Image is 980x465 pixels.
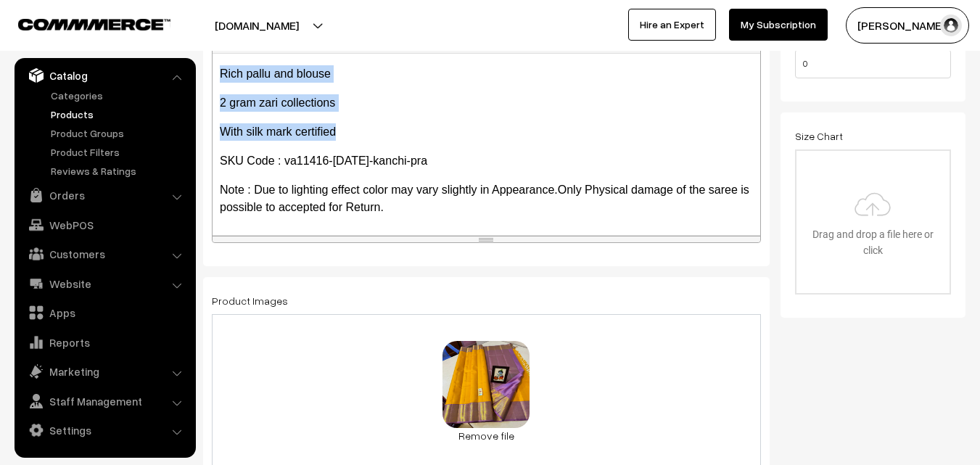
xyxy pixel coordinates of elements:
[729,9,828,41] a: My Subscription
[18,271,191,297] a: Website
[846,7,969,44] button: [PERSON_NAME]
[18,15,145,32] a: COMMMERCE
[18,212,191,238] a: WebPOS
[795,128,843,144] label: Size Chart
[18,329,191,355] a: Reports
[18,388,191,414] a: Staff Management
[442,428,530,443] a: Remove file
[220,123,753,141] p: With silk mark certified
[47,125,191,141] a: Product Groups
[47,88,191,103] a: Categories
[18,241,191,267] a: Customers
[18,358,191,384] a: Marketing
[940,15,962,36] img: user
[213,236,760,242] div: resize
[212,293,288,308] label: Product Images
[220,65,753,83] p: Rich pallu and blouse
[47,144,191,160] a: Product Filters
[47,163,191,178] a: Reviews & Ratings
[18,300,191,326] a: Apps
[220,94,753,112] p: 2 gram zari collections
[220,181,753,216] p: Note : Due to lighting effect color may vary slightly in Appearance.Only Physical damage of the s...
[18,182,191,208] a: Orders
[220,152,753,170] p: SKU Code : va11416-[DATE]-kanchi-pra
[164,7,350,44] button: [DOMAIN_NAME]
[18,19,170,30] img: COMMMERCE
[47,107,191,122] a: Products
[18,417,191,443] a: Settings
[628,9,716,41] a: Hire an Expert
[18,62,191,89] a: Catalog
[795,49,951,78] input: Enter Number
